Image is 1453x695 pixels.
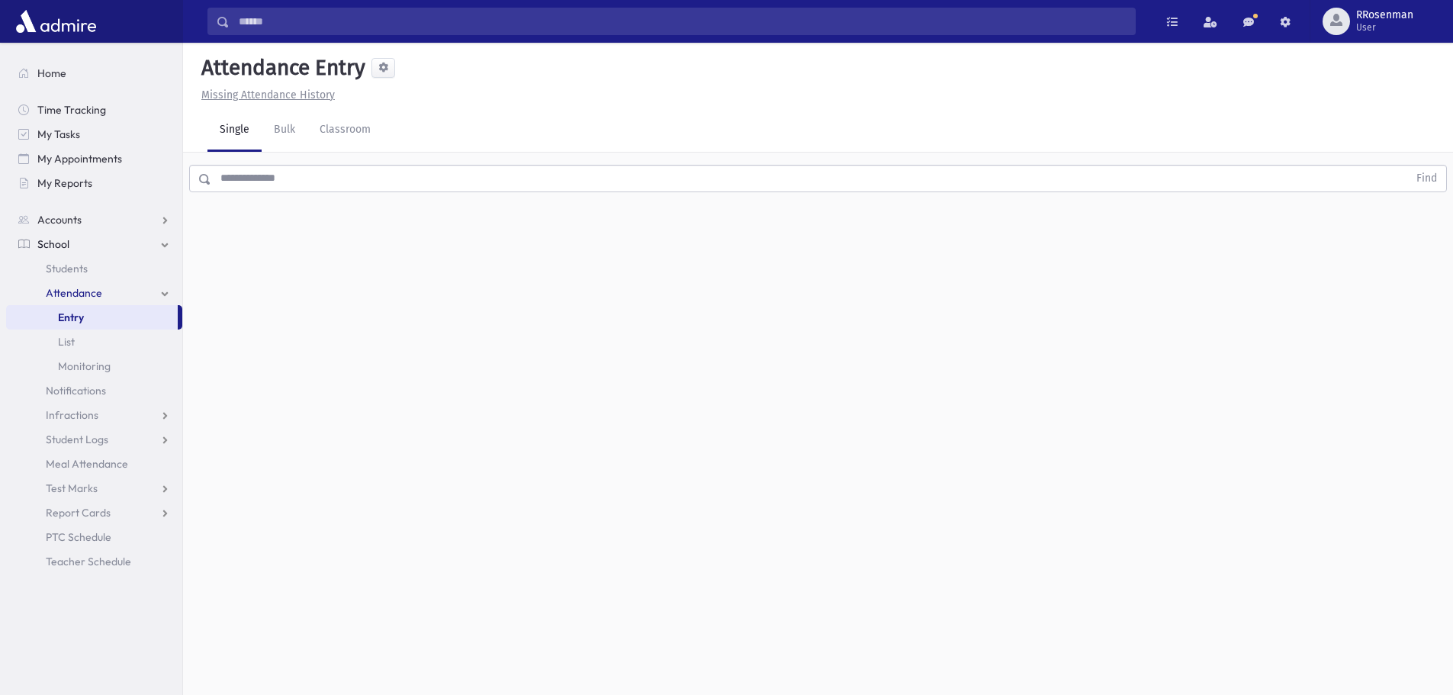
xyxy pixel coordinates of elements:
span: Teacher Schedule [46,555,131,568]
a: Students [6,256,182,281]
a: Notifications [6,378,182,403]
a: Single [207,109,262,152]
span: Time Tracking [37,103,106,117]
a: Entry [6,305,178,330]
span: Meal Attendance [46,457,128,471]
a: My Reports [6,171,182,195]
span: Report Cards [46,506,111,520]
input: Search [230,8,1135,35]
a: Classroom [307,109,383,152]
span: My Reports [37,176,92,190]
u: Missing Attendance History [201,88,335,101]
span: Student Logs [46,433,108,446]
a: Home [6,61,182,85]
span: Monitoring [58,359,111,373]
a: Student Logs [6,427,182,452]
span: My Appointments [37,152,122,166]
button: Find [1407,166,1446,191]
a: List [6,330,182,354]
span: School [37,237,69,251]
span: Attendance [46,286,102,300]
a: Accounts [6,208,182,232]
span: Students [46,262,88,275]
a: Time Tracking [6,98,182,122]
span: RRosenman [1356,9,1413,21]
a: PTC Schedule [6,525,182,549]
span: Accounts [37,213,82,227]
a: Missing Attendance History [195,88,335,101]
img: AdmirePro [12,6,100,37]
span: Home [37,66,66,80]
a: Report Cards [6,500,182,525]
a: School [6,232,182,256]
span: List [58,335,75,349]
a: Infractions [6,403,182,427]
h5: Attendance Entry [195,55,365,81]
a: My Tasks [6,122,182,146]
span: Infractions [46,408,98,422]
a: Bulk [262,109,307,152]
span: Notifications [46,384,106,397]
a: Monitoring [6,354,182,378]
span: Test Marks [46,481,98,495]
a: My Appointments [6,146,182,171]
a: Teacher Schedule [6,549,182,574]
a: Meal Attendance [6,452,182,476]
a: Test Marks [6,476,182,500]
span: My Tasks [37,127,80,141]
span: User [1356,21,1413,34]
span: Entry [58,310,84,324]
span: PTC Schedule [46,530,111,544]
a: Attendance [6,281,182,305]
